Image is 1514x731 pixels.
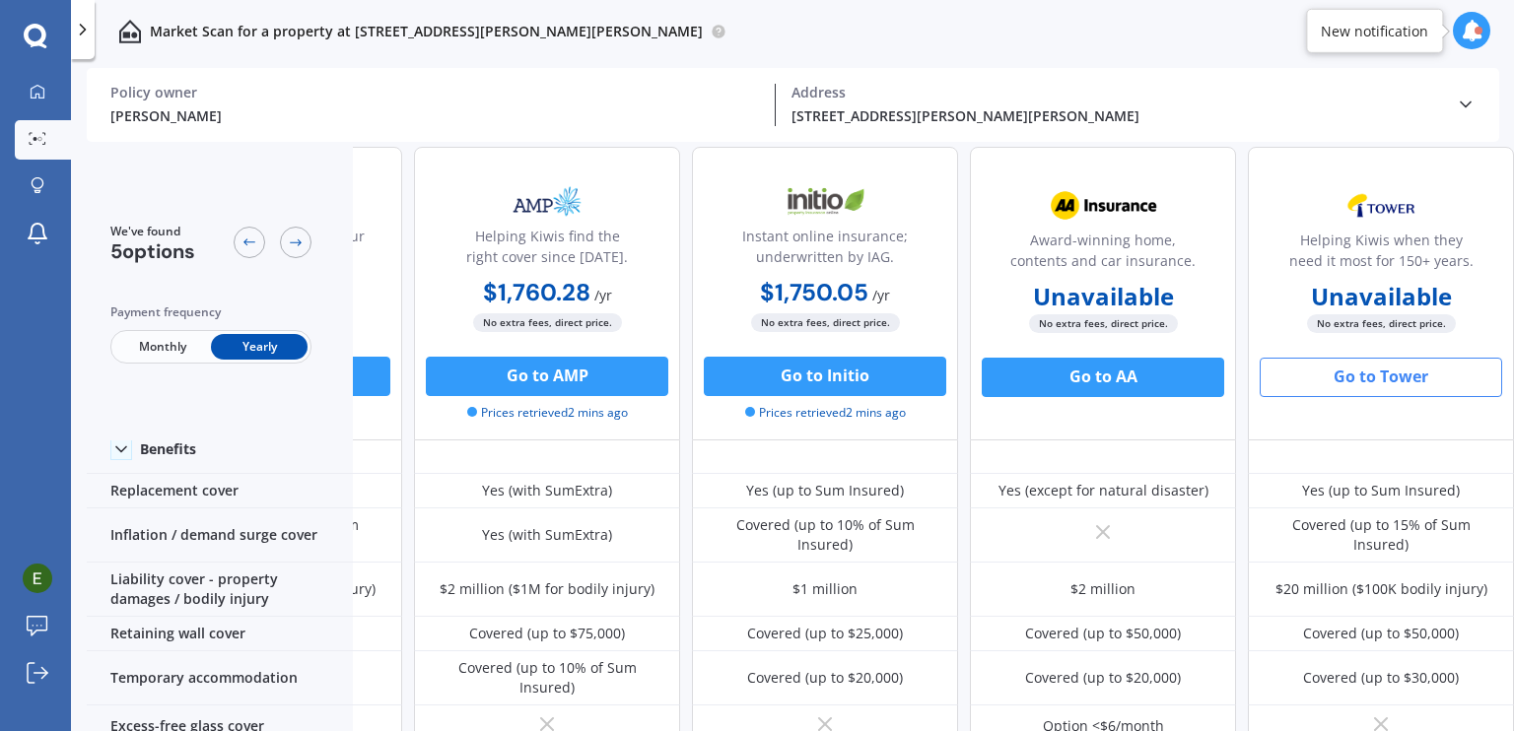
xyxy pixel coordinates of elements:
[704,357,946,396] button: Go to Initio
[87,563,353,617] div: Liability cover - property damages / bodily injury
[1033,287,1174,306] b: Unavailable
[1260,358,1502,397] button: Go to Tower
[211,334,308,360] span: Yearly
[87,617,353,651] div: Retaining wall cover
[110,238,195,264] span: 5 options
[467,404,628,422] span: Prices retrieved 2 mins ago
[1025,624,1181,643] div: Covered (up to $50,000)
[792,579,858,599] div: $1 million
[1265,230,1497,279] div: Helping Kiwis when they need it most for 150+ years.
[110,302,311,322] div: Payment frequency
[1025,668,1181,688] div: Covered (up to $20,000)
[751,313,900,332] span: No extra fees, direct price.
[87,474,353,508] div: Replacement cover
[1070,579,1135,599] div: $2 million
[747,624,903,643] div: Covered (up to $25,000)
[150,22,703,41] p: Market Scan for a property at [STREET_ADDRESS][PERSON_NAME][PERSON_NAME]
[482,481,612,500] div: Yes (with SumExtra)
[1263,515,1499,555] div: Covered (up to 15% of Sum Insured)
[482,525,612,545] div: Yes (with SumExtra)
[1038,181,1168,231] img: AA.webp
[473,313,622,332] span: No extra fees, direct price.
[110,105,759,126] div: [PERSON_NAME]
[791,84,1440,101] div: Address
[1275,579,1487,599] div: $20 million ($100K bodily injury)
[982,358,1224,397] button: Go to AA
[23,564,52,593] img: ACg8ocJ8h3EPyBQwne8E4ATX6PN95Nw2zbaNOzOOjjxPcXti=s96-c
[998,481,1208,500] div: Yes (except for natural disaster)
[426,357,668,396] button: Go to AMP
[1303,624,1459,643] div: Covered (up to $50,000)
[114,334,211,360] span: Monthly
[1302,481,1460,500] div: Yes (up to Sum Insured)
[1311,287,1452,306] b: Unavailable
[440,579,654,599] div: $2 million ($1M for bodily injury)
[110,223,195,240] span: We've found
[709,226,941,275] div: Instant online insurance; underwritten by IAG.
[746,481,904,500] div: Yes (up to Sum Insured)
[745,404,906,422] span: Prices retrieved 2 mins ago
[87,508,353,563] div: Inflation / demand surge cover
[1316,181,1446,231] img: Tower.webp
[429,658,665,698] div: Covered (up to 10% of Sum Insured)
[1321,21,1428,40] div: New notification
[1303,668,1459,688] div: Covered (up to $30,000)
[1029,314,1178,333] span: No extra fees, direct price.
[760,277,868,307] b: $1,750.05
[431,226,663,275] div: Helping Kiwis find the right cover since [DATE].
[987,230,1219,279] div: Award-winning home, contents and car insurance.
[594,286,612,304] span: / yr
[87,651,353,705] div: Temporary accommodation
[707,515,943,555] div: Covered (up to 10% of Sum Insured)
[140,440,196,458] div: Benefits
[469,624,625,643] div: Covered (up to $75,000)
[118,20,142,43] img: home-and-contents.b802091223b8502ef2dd.svg
[482,177,612,227] img: AMP.webp
[760,177,890,227] img: Initio.webp
[747,668,903,688] div: Covered (up to $20,000)
[1307,314,1456,333] span: No extra fees, direct price.
[110,84,759,101] div: Policy owner
[483,277,590,307] b: $1,760.28
[872,286,890,304] span: / yr
[791,105,1440,126] div: [STREET_ADDRESS][PERSON_NAME][PERSON_NAME]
